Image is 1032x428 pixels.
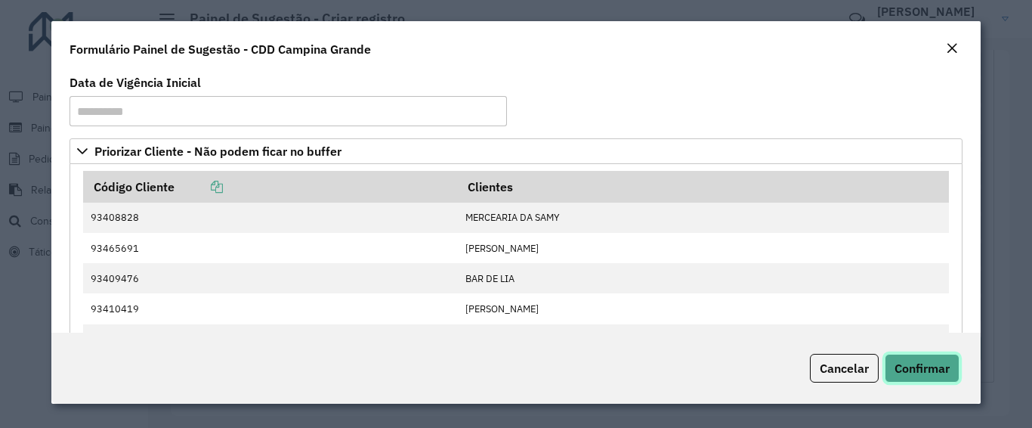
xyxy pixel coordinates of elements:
th: Código Cliente [83,171,458,203]
td: MERCEARIA DA SAMY [458,203,950,233]
a: Copiar [175,179,223,194]
button: Confirmar [885,354,959,383]
td: 93409149 [83,324,458,355]
h4: Formulário Painel de Sugestão - CDD Campina Grande [70,40,371,58]
em: Fechar [946,42,958,54]
td: [PERSON_NAME] [458,293,950,324]
td: MERC DA [PERSON_NAME] [458,324,950,355]
a: Priorizar Cliente - Não podem ficar no buffer [70,138,962,164]
td: 93410419 [83,293,458,324]
span: Confirmar [895,361,950,376]
td: 93409476 [83,263,458,293]
td: BAR DE LIA [458,263,950,293]
label: Data de Vigência Inicial [70,73,201,91]
span: Priorizar Cliente - Não podem ficar no buffer [94,145,341,157]
button: Cancelar [810,354,879,383]
th: Clientes [458,171,950,203]
td: 93465691 [83,233,458,263]
span: Cancelar [820,361,869,376]
td: 93408828 [83,203,458,233]
button: Close [941,39,962,59]
td: [PERSON_NAME] [458,233,950,263]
